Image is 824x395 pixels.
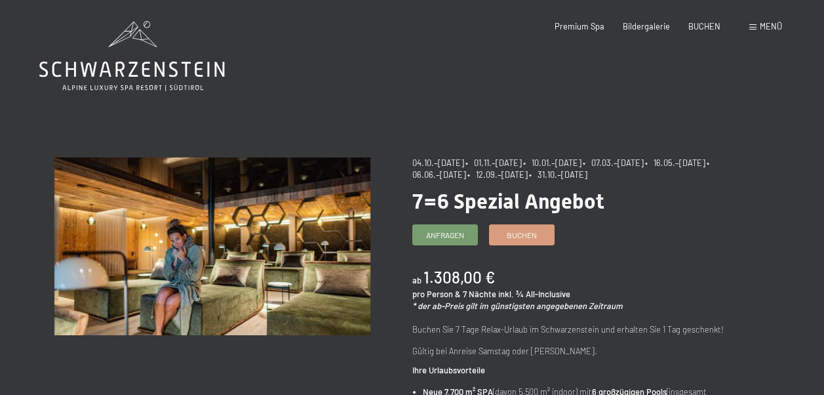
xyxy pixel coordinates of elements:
a: BUCHEN [688,21,720,31]
span: 04.10.–[DATE] [412,157,464,168]
img: 7=6 Spezial Angebot [54,157,370,335]
span: pro Person & [412,289,461,299]
span: • 31.10.–[DATE] [529,169,587,180]
span: • 12.09.–[DATE] [467,169,528,180]
span: ab [412,275,422,285]
strong: Ihre Urlaubsvorteile [412,365,485,375]
span: 7=6 Spezial Angebot [412,189,604,214]
span: Buchen [507,230,537,241]
span: • 10.01.–[DATE] [523,157,581,168]
span: • 07.03.–[DATE] [583,157,644,168]
a: Premium Spa [555,21,604,31]
span: Anfragen [426,230,464,241]
span: • 16.05.–[DATE] [645,157,705,168]
span: Menü [760,21,782,31]
span: 7 Nächte [463,289,496,299]
a: Anfragen [413,225,477,245]
b: 1.308,00 € [423,268,495,287]
span: • 06.06.–[DATE] [412,157,713,180]
span: • 01.11.–[DATE] [465,157,522,168]
span: inkl. ¾ All-Inclusive [498,289,570,299]
a: Bildergalerie [623,21,670,31]
p: Gültig bei Anreise Samstag oder [PERSON_NAME]. [412,344,728,358]
a: Buchen [490,225,554,245]
p: Buchen Sie 7 Tage Relax-Urlaub im Schwarzenstein und erhalten Sie 1 Tag geschenkt! [412,323,728,336]
em: * der ab-Preis gilt im günstigsten angegebenen Zeitraum [412,301,623,311]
